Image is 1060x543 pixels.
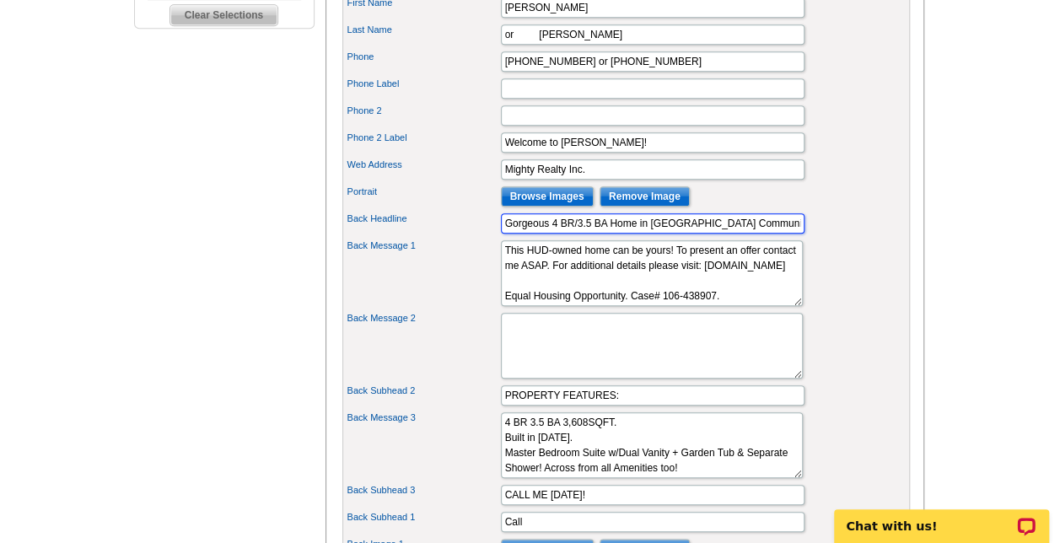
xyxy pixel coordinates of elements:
label: Web Address [347,158,499,172]
input: Browse Images [501,186,594,207]
input: Remove Image [600,186,690,207]
label: Back Message 2 [347,311,499,325]
label: Phone 2 [347,104,499,118]
label: Back Subhead 3 [347,483,499,497]
iframe: LiveChat chat widget [823,490,1060,543]
label: Phone [347,50,499,64]
label: Back Headline [347,212,499,226]
label: Back Subhead 2 [347,384,499,398]
textarea: 4 BR 3.5 BA 3,608SQFT. Built in [DATE]. Master Bedroom Suite w/Dual Vanity + Garden Tub & Separat... [501,412,803,478]
label: Phone Label [347,77,499,91]
textarea: This HUD-owned home can be yours! To present an offer contact me ASAP. For additional details ple... [501,240,803,306]
label: Back Subhead 1 [347,510,499,524]
label: Last Name [347,23,499,37]
label: Phone 2 Label [347,131,499,145]
label: Portrait [347,185,499,199]
span: Clear Selections [170,5,277,25]
label: Back Message 1 [347,239,499,253]
label: Back Message 3 [347,411,499,425]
